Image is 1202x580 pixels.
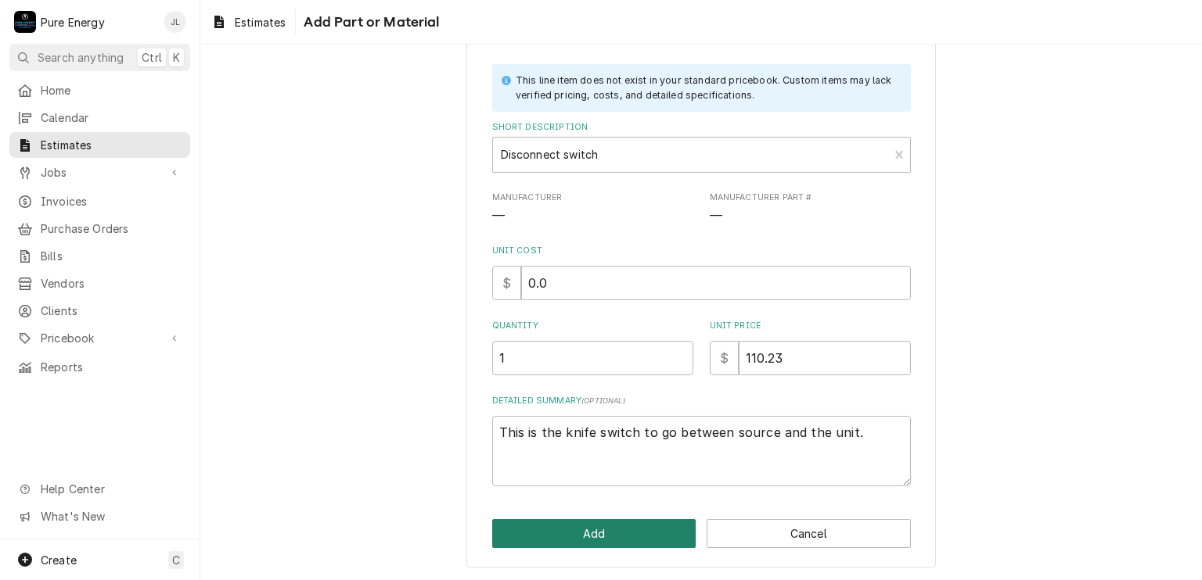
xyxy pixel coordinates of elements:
div: Unit Cost [492,245,911,300]
a: Home [9,77,190,103]
span: Manufacturer Part # [710,192,911,204]
a: Go to What's New [9,503,190,529]
span: Clients [41,303,182,319]
span: Invoices [41,193,182,209]
div: P [14,11,36,33]
a: Clients [9,298,190,324]
span: What's New [41,508,181,525]
div: Detailed Summary [492,395,911,486]
span: — [492,209,505,224]
label: Detailed Summary [492,395,911,407]
span: ( optional ) [581,396,625,405]
label: Unit Cost [492,245,911,257]
span: — [710,209,722,224]
label: Unit Price [710,320,911,332]
div: This line item does not exist in your standard pricebook. Custom items may lack verified pricing,... [516,73,895,102]
div: Line Item Create/Update Form [492,16,911,486]
div: Short Description [492,121,911,172]
a: Vendors [9,270,190,296]
a: Purchase Orders [9,216,190,242]
textarea: This is the knife switch to go between source and the unit. [492,416,911,486]
button: Search anythingCtrlK [9,44,190,71]
span: Add Part or Material [299,12,439,33]
span: C [172,552,180,568]
span: Vendors [41,275,182,292]
div: JL [164,11,186,33]
span: Home [41,82,182,98]
span: Purchase Orders [41,220,182,237]
span: Create [41,553,77,567]
a: Go to Help Center [9,476,190,502]
span: Calendar [41,109,182,126]
span: Estimates [41,137,182,153]
div: $ [492,266,521,300]
span: Help Center [41,481,181,497]
span: Estimates [235,14,286,30]
div: Pure Energy's Avatar [14,11,36,33]
span: Manufacturer [492,192,693,204]
div: Manufacturer [492,192,693,225]
a: Bills [9,243,190,269]
label: Quantity [492,320,693,332]
a: Go to Jobs [9,159,190,185]
span: Manufacturer [492,207,693,226]
label: Short Description [492,121,911,134]
div: [object Object] [710,320,911,375]
span: Ctrl [142,49,162,66]
div: James Linnenkamp's Avatar [164,11,186,33]
div: $ [710,341,739,375]
a: Estimates [205,9,292,35]
a: Calendar [9,105,190,131]
div: Pure Energy [41,14,105,30]
a: Go to Pricebook [9,325,190,351]
div: [object Object] [492,320,693,375]
div: Manufacturer Part # [710,192,911,225]
span: K [173,49,180,66]
span: Bills [41,248,182,264]
span: Search anything [38,49,124,66]
div: Button Group Row [492,519,911,548]
span: Jobs [41,164,159,181]
a: Invoices [9,188,190,214]
button: Add [492,519,696,548]
button: Cancel [707,519,911,548]
span: Manufacturer Part # [710,207,911,226]
span: Pricebook [41,330,159,346]
div: Button Group [492,519,911,548]
span: Reports [41,359,182,375]
a: Reports [9,354,190,380]
a: Estimates [9,132,190,158]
